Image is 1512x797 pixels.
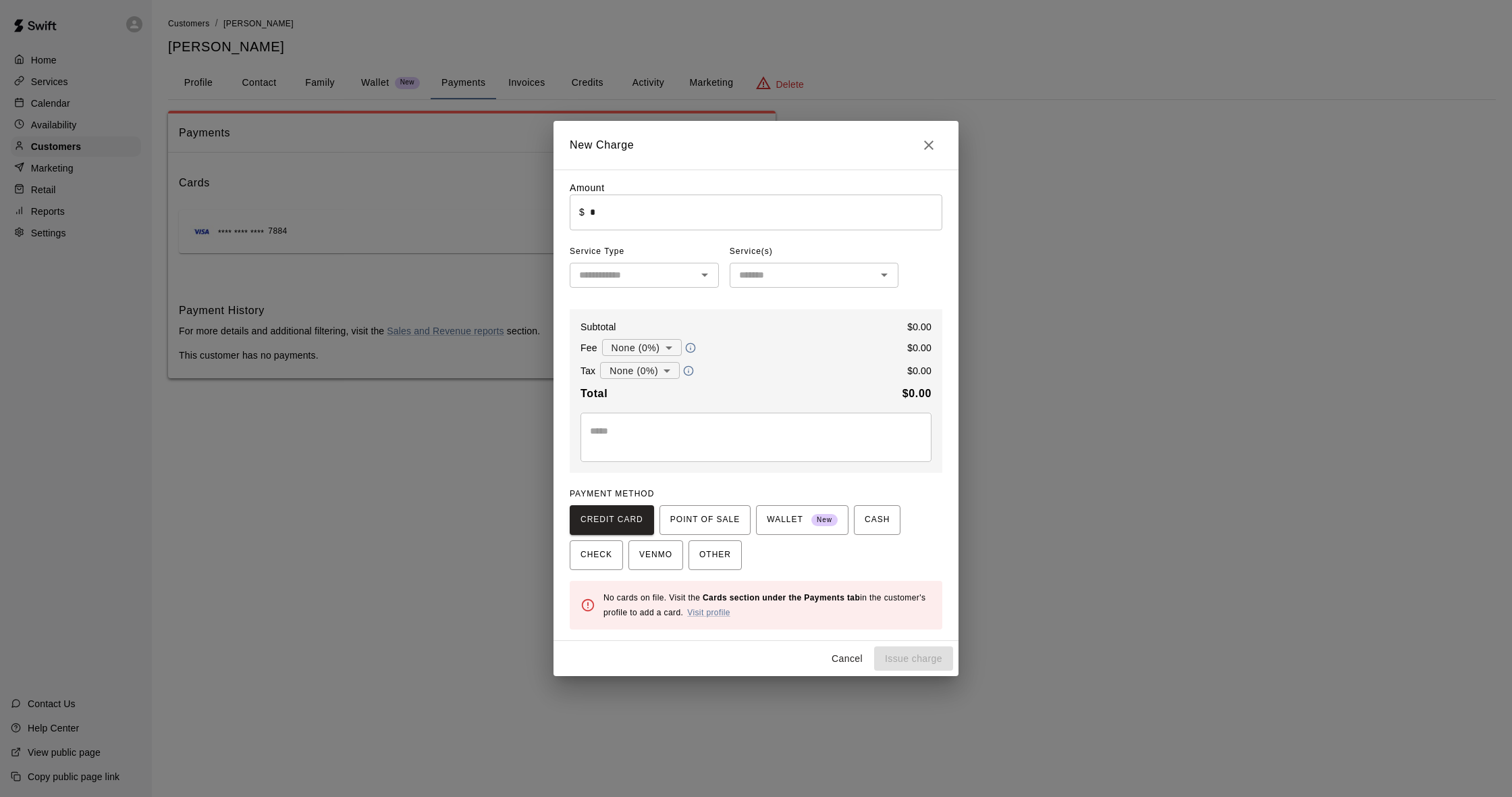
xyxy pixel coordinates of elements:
button: CASH [854,505,900,535]
button: Open [695,265,714,284]
span: CASH [865,509,890,531]
b: $ 0.00 [902,388,932,399]
b: Cards section under the Payments tab [703,593,860,602]
p: Fee [580,341,597,355]
span: No cards on file. Visit the in the customer's profile to add a card. [603,593,925,617]
button: OTHER [688,540,742,570]
button: Close [915,132,942,159]
span: Service Type [570,241,719,263]
p: $ 0.00 [907,341,932,355]
button: WALLET New [756,505,848,535]
h2: New Charge [553,121,959,170]
button: VENMO [628,540,683,570]
button: CHECK [570,540,623,570]
p: $ 0.00 [907,320,932,334]
span: CREDIT CARD [580,509,643,531]
span: CHECK [580,544,612,566]
span: POINT OF SALE [670,509,740,531]
p: Tax [580,364,595,378]
p: $ 0.00 [907,364,932,378]
button: CREDIT CARD [570,505,654,535]
span: New [811,511,838,530]
span: OTHER [699,544,731,566]
p: Subtotal [580,320,616,334]
div: None (0%) [600,358,680,383]
span: Service(s) [730,241,773,263]
label: Amount [570,182,605,193]
button: Open [875,265,894,284]
span: VENMO [639,544,672,566]
span: WALLET [767,509,838,531]
p: $ [579,205,585,219]
span: PAYMENT METHOD [570,489,654,498]
button: POINT OF SALE [659,505,751,535]
b: Total [580,388,607,399]
div: None (0%) [602,335,682,360]
a: Visit profile [687,608,730,617]
button: Cancel [826,646,869,671]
